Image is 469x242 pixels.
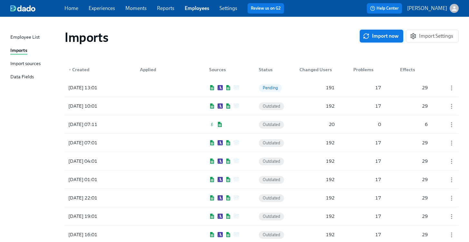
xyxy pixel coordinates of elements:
[135,63,193,76] div: Applied
[64,79,459,97] a: [DATE] 13:01Google SheetsAshbyGoogle SheetsSFTP (inactive)Pending1911729
[351,157,384,165] div: 17
[397,121,430,128] div: 6
[217,122,223,127] img: Google Sheets
[157,5,174,11] a: Reports
[397,139,430,147] div: 29
[185,5,209,11] a: Employees
[64,189,459,207] a: [DATE] 22:01Google SheetsAshbyGoogle SheetsSFTP (inactive)Outdated1921729
[351,231,384,238] div: 17
[10,5,35,12] img: dado
[218,232,223,237] img: Ashby
[64,170,459,189] a: [DATE] 01:01Google SheetsAshbyGoogle SheetsSFTP (inactive)Outdated1921729
[10,34,59,42] a: Employee List
[64,207,459,226] a: [DATE] 19:01Google SheetsAshbyGoogle SheetsSFTP (inactive)Outdated1921729
[411,33,453,39] span: Import Settings
[351,66,384,73] div: Problems
[351,102,384,110] div: 17
[297,231,337,238] div: 192
[209,177,215,182] img: Google Sheets
[397,176,430,183] div: 29
[397,66,430,73] div: Effects
[64,152,459,170] div: [DATE] 04:01Google SheetsAshbyGoogle SheetsSFTP (inactive)Outdated1921729
[68,68,72,72] span: ▼
[209,232,215,237] img: Google Sheets
[10,47,59,55] a: Imports
[218,103,223,109] img: Ashby
[234,177,239,182] img: SFTP (inactive)
[248,3,284,14] button: Review us on G2
[407,4,459,13] button: [PERSON_NAME]
[209,214,215,219] img: Google Sheets
[351,194,384,202] div: 17
[66,102,124,110] div: [DATE] 10:01
[297,212,337,220] div: 192
[397,231,430,238] div: 29
[406,30,459,43] button: Import Settings
[297,84,337,92] div: 191
[254,63,286,76] div: Status
[66,176,124,183] div: [DATE] 01:01
[225,214,231,219] img: Google Sheets
[297,121,337,128] div: 20
[234,159,239,164] img: SFTP (inactive)
[66,212,124,220] div: [DATE] 19:01
[348,63,384,76] div: Problems
[225,177,231,182] img: Google Sheets
[259,196,284,200] span: Outdated
[66,121,124,128] div: [DATE] 07:11
[64,115,459,133] div: [DATE] 07:11GreenhouseGoogle SheetsOutdated2006
[64,152,459,170] a: [DATE] 04:01Google SheetsAshbyGoogle SheetsSFTP (inactive)Outdated1921729
[259,232,284,237] span: Outdated
[259,159,284,164] span: Outdated
[395,63,430,76] div: Effects
[207,66,243,73] div: Sources
[209,122,214,127] img: Greenhouse
[234,232,239,237] img: SFTP (inactive)
[397,194,430,202] div: 29
[64,97,459,115] a: [DATE] 10:01Google SheetsAshbyGoogle SheetsSFTP (inactive)Outdated1921729
[64,30,108,45] h1: Imports
[397,102,430,110] div: 29
[64,115,459,134] a: [DATE] 07:11GreenhouseGoogle SheetsOutdated2006
[297,139,337,147] div: 192
[218,85,223,90] img: Ashby
[10,5,64,12] a: dado
[66,63,124,76] div: ▼Created
[218,140,223,145] img: Ashby
[234,103,239,109] img: SFTP (inactive)
[256,66,286,73] div: Status
[64,5,78,11] a: Home
[64,134,459,152] a: [DATE] 07:01Google SheetsAshbyGoogle SheetsSFTP (inactive)Outdated1921729
[397,212,430,220] div: 29
[397,84,430,92] div: 29
[10,60,41,68] div: Import sources
[297,63,337,76] div: Changed Users
[351,121,384,128] div: 0
[225,159,231,164] img: Google Sheets
[297,66,337,73] div: Changed Users
[137,66,193,73] div: Applied
[66,66,124,73] div: Created
[10,34,40,42] div: Employee List
[209,85,215,90] img: Google Sheets
[10,73,59,81] a: Data Fields
[297,102,337,110] div: 192
[225,232,231,237] img: Google Sheets
[234,214,239,219] img: SFTP (inactive)
[367,3,402,14] button: Help Center
[125,5,147,11] a: Moments
[10,73,34,81] div: Data Fields
[297,176,337,183] div: 192
[397,157,430,165] div: 29
[351,139,384,147] div: 17
[351,212,384,220] div: 17
[10,60,59,68] a: Import sources
[209,103,215,109] img: Google Sheets
[204,63,243,76] div: Sources
[218,159,223,164] img: Ashby
[209,195,215,200] img: Google Sheets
